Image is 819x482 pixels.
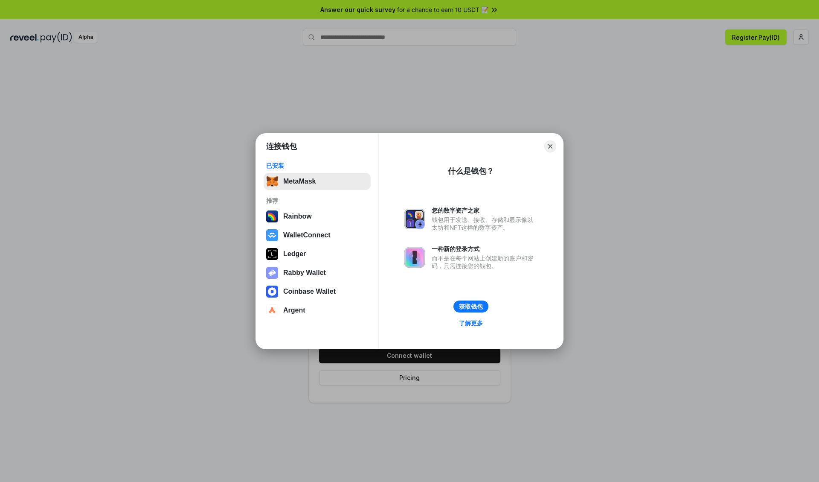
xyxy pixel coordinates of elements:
[283,178,316,185] div: MetaMask
[264,264,371,281] button: Rabby Wallet
[283,307,305,314] div: Argent
[453,301,488,313] button: 获取钱包
[264,283,371,300] button: Coinbase Wallet
[266,162,368,169] div: 已安装
[283,231,331,239] div: WalletConnect
[266,304,278,316] img: svg+xml,%3Csvg%20width%3D%2228%22%20height%3D%2228%22%20viewBox%3D%220%200%2028%2028%22%20fill%3D...
[266,197,368,204] div: 推荐
[264,173,371,190] button: MetaMask
[404,209,425,229] img: svg+xml,%3Csvg%20xmlns%3D%22http%3A%2F%2Fwww.w3.org%2F2000%2Fsvg%22%20fill%3D%22none%22%20viewBox...
[432,216,537,231] div: 钱包用于发送、接收、存储和显示像以太坊和NFT这样的数字资产。
[448,166,494,176] div: 什么是钱包？
[432,207,537,214] div: 您的数字资产之家
[283,288,336,295] div: Coinbase Wallet
[266,286,278,298] img: svg+xml,%3Csvg%20width%3D%2228%22%20height%3D%2228%22%20viewBox%3D%220%200%2028%2028%22%20fill%3D...
[459,319,483,327] div: 了解更多
[283,250,306,258] div: Ledger
[264,208,371,225] button: Rainbow
[266,248,278,260] img: svg+xml,%3Csvg%20xmlns%3D%22http%3A%2F%2Fwww.w3.org%2F2000%2Fsvg%22%20width%3D%2228%22%20height%3...
[459,303,483,310] div: 获取钱包
[432,254,537,270] div: 而不是在每个网站上创建新的账户和密码，只需连接您的钱包。
[264,227,371,244] button: WalletConnect
[404,247,425,268] img: svg+xml,%3Csvg%20xmlns%3D%22http%3A%2F%2Fwww.w3.org%2F2000%2Fsvg%22%20fill%3D%22none%22%20viewBox...
[264,245,371,263] button: Ledger
[266,210,278,222] img: svg+xml,%3Csvg%20width%3D%22120%22%20height%3D%22120%22%20viewBox%3D%220%200%20120%20120%22%20fil...
[266,229,278,241] img: svg+xml,%3Csvg%20width%3D%2228%22%20height%3D%2228%22%20viewBox%3D%220%200%2028%2028%22%20fill%3D...
[454,318,488,329] a: 了解更多
[544,140,556,152] button: Close
[266,267,278,279] img: svg+xml,%3Csvg%20xmlns%3D%22http%3A%2F%2Fwww.w3.org%2F2000%2Fsvg%22%20fill%3D%22none%22%20viewBox...
[266,141,297,152] h1: 连接钱包
[432,245,537,253] div: 一种新的登录方式
[283,269,326,277] div: Rabby Wallet
[264,302,371,319] button: Argent
[283,213,312,220] div: Rainbow
[266,175,278,187] img: svg+xml,%3Csvg%20fill%3D%22none%22%20height%3D%2233%22%20viewBox%3D%220%200%2035%2033%22%20width%...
